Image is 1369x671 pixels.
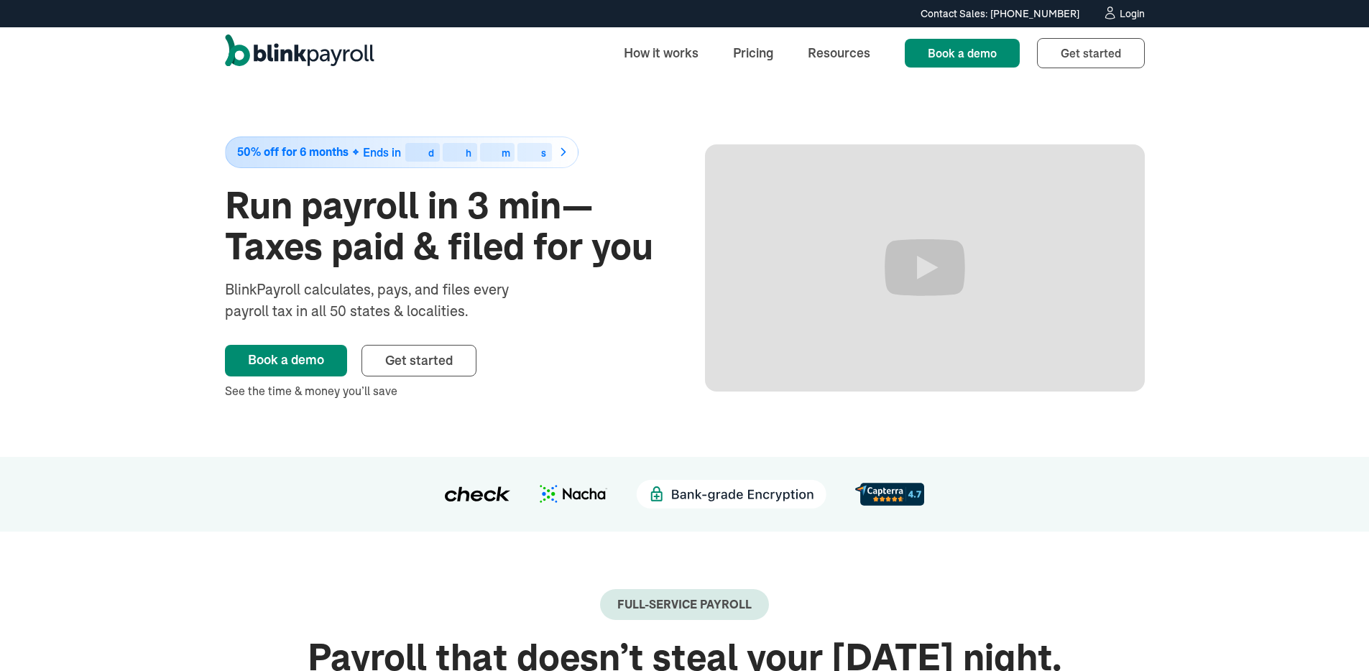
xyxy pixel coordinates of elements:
[225,345,347,376] a: Book a demo
[363,145,401,159] span: Ends in
[385,352,453,369] span: Get started
[225,279,547,322] div: BlinkPayroll calculates, pays, and files every payroll tax in all 50 states & localities.
[466,148,471,158] div: h
[361,345,476,376] a: Get started
[921,6,1079,22] div: Contact Sales: [PHONE_NUMBER]
[705,144,1145,392] iframe: Run Payroll in 3 min with BlinkPayroll
[612,37,710,68] a: How it works
[796,37,882,68] a: Resources
[225,136,665,168] a: 50% off for 6 monthsEnds indhms
[722,37,785,68] a: Pricing
[541,148,546,158] div: s
[502,148,510,158] div: m
[1037,38,1145,68] a: Get started
[928,46,997,60] span: Book a demo
[617,598,752,611] div: Full-Service payroll
[1061,46,1121,60] span: Get started
[428,148,434,158] div: d
[1102,6,1145,22] a: Login
[905,39,1020,68] a: Book a demo
[1120,9,1145,19] div: Login
[225,34,374,72] a: home
[225,382,665,399] div: See the time & money you’ll save
[237,146,349,158] span: 50% off for 6 months
[225,185,665,267] h1: Run payroll in 3 min—Taxes paid & filed for you
[855,483,924,505] img: d56c0860-961d-46a8-819e-eda1494028f8.svg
